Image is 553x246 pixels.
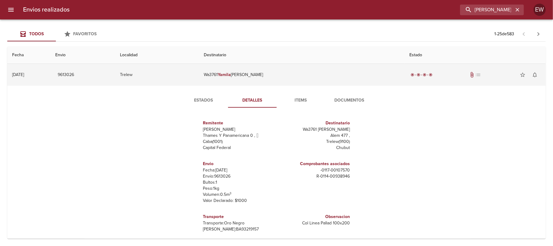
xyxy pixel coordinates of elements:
[199,47,405,64] th: Destinatario
[460,5,514,15] input: buscar
[329,97,370,104] span: Documentos
[279,139,350,145] p: Trelew ( 9100 )
[73,31,97,36] span: Favoritos
[203,226,274,232] p: [PERSON_NAME]: BA93219157
[203,120,274,126] h6: Remitente
[279,167,350,173] p: - 0117 - 00107570
[469,72,475,78] span: Tiene documentos adjuntos
[409,72,434,78] div: Entregado
[203,126,274,133] p: [PERSON_NAME]
[203,173,274,179] p: Envío: 9613026
[429,73,432,77] span: radio_button_checked
[203,192,274,198] p: Volumen: 0.5 m
[58,71,74,79] span: 9613026
[183,97,224,104] span: Estados
[50,47,115,64] th: Envio
[232,97,273,104] span: Detalles
[203,139,274,145] p: Caba ( 1001 )
[520,72,526,78] span: star_border
[4,2,18,17] button: menu
[203,185,274,192] p: Peso: 1 kg
[517,69,529,81] button: Agregar a favoritos
[517,31,531,37] span: Pagina anterior
[29,31,44,36] span: Todos
[534,4,546,16] div: EW
[529,69,541,81] button: Activar notificaciones
[279,133,350,139] p: Alem 477 ,
[531,27,546,41] span: Pagina siguiente
[203,145,274,151] p: Capital Federal
[411,73,414,77] span: radio_button_checked
[279,145,350,151] p: Chubut
[532,72,538,78] span: notifications_none
[7,47,50,64] th: Fecha
[115,47,199,64] th: Localidad
[203,133,274,139] p: Thames Y Panamericana 0 ,  
[12,72,24,77] div: [DATE]
[423,73,426,77] span: radio_button_checked
[230,191,232,195] sup: 3
[279,120,350,126] h6: Destinatario
[23,5,70,15] h6: Envios realizados
[203,167,274,173] p: Fecha: [DATE]
[279,173,350,179] p: R - 0114 - 00938946
[280,97,322,104] span: Items
[279,161,350,167] h6: Comprobantes asociados
[203,220,274,226] p: Transporte: Oro Negro
[279,220,350,226] p: Col Linea Pallad 100x200
[405,47,546,64] th: Estado
[475,72,481,78] span: No tiene pedido asociado
[203,213,274,220] h6: Transporte
[534,4,546,16] div: Abrir información de usuario
[179,93,374,108] div: Tabs detalle de guia
[218,72,231,77] em: Yamila
[279,213,350,220] h6: Observacion
[7,27,104,41] div: Tabs Envios
[417,73,420,77] span: radio_button_checked
[203,198,274,204] p: Valor Declarado: $ 1000
[199,64,405,86] td: Wa3761 [PERSON_NAME]
[279,126,350,133] p: Wa3761 [PERSON_NAME]
[203,179,274,185] p: Bultos: 1
[115,64,199,86] td: Trelew
[494,31,514,37] p: 1 - 25 de 583
[203,161,274,167] h6: Envio
[55,69,77,81] button: 9613026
